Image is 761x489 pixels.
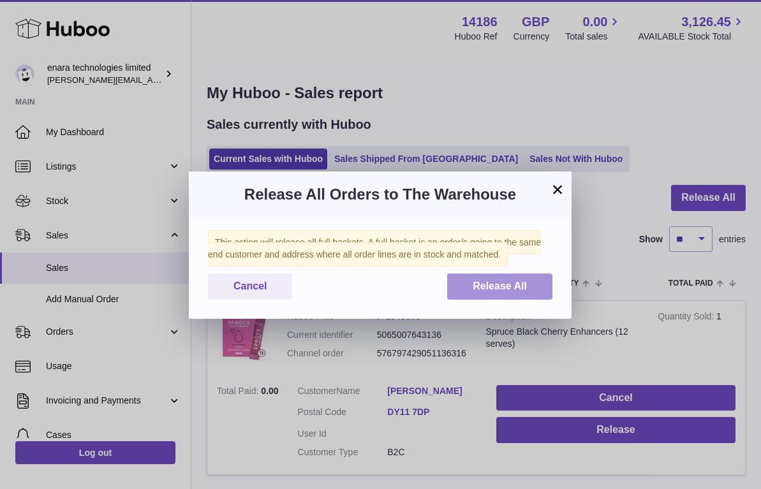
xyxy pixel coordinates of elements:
[473,281,527,291] span: Release All
[550,182,565,197] button: ×
[233,281,267,291] span: Cancel
[208,184,552,205] h3: Release All Orders to The Warehouse
[447,274,552,300] button: Release All
[208,230,541,266] span: This action will release all full baskets. A full basket is an order/s going to the same end cust...
[208,274,292,300] button: Cancel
